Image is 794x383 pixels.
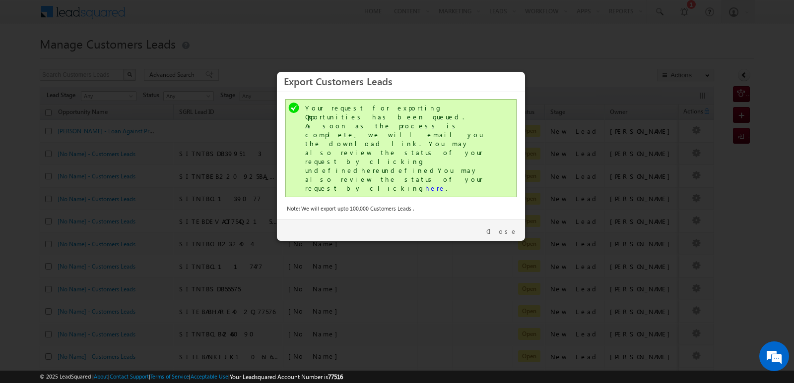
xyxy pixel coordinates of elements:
[150,373,189,380] a: Terms of Service
[425,184,446,192] a: here
[110,373,149,380] a: Contact Support
[40,372,343,382] span: © 2025 LeadSquared | | | | |
[486,227,518,236] a: Close
[284,72,518,90] h3: Export Customers Leads
[287,204,515,213] div: Note: We will export upto 100,000 Customers Leads .
[94,373,108,380] a: About
[230,373,343,381] span: Your Leadsquared Account Number is
[328,373,343,381] span: 77516
[191,373,228,380] a: Acceptable Use
[305,104,499,193] div: Your request for exporting Opportunities has been queued. As soon as the process is complete, we ...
